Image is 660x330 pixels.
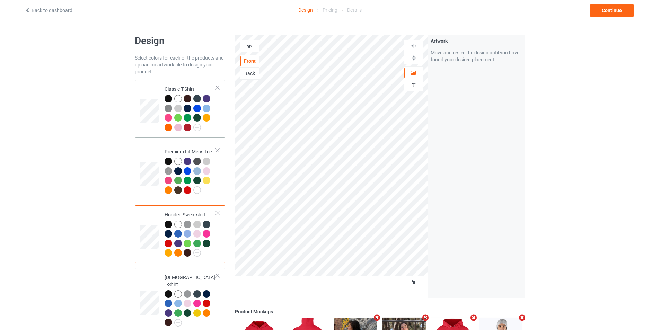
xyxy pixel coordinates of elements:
[135,35,225,47] h1: Design
[240,70,259,77] div: Back
[235,308,525,315] div: Product Mockups
[518,314,527,321] i: Remove mockup
[193,124,201,131] img: svg+xml;base64,PD94bWwgdmVyc2lvbj0iMS4wIiBlbmNvZGluZz0iVVRGLTgiPz4KPHN2ZyB3aWR0aD0iMjJweCIgaGVpZ2...
[165,274,216,326] div: [DEMOGRAPHIC_DATA] T-Shirt
[174,319,182,327] img: svg+xml;base64,PD94bWwgdmVyc2lvbj0iMS4wIiBlbmNvZGluZz0iVVRGLTgiPz4KPHN2ZyB3aWR0aD0iMjJweCIgaGVpZ2...
[469,314,478,321] i: Remove mockup
[240,57,259,64] div: Front
[411,43,417,49] img: svg%3E%0A
[135,143,225,200] div: Premium Fit Mens Tee
[323,0,337,20] div: Pricing
[165,211,216,256] div: Hooded Sweatshirt
[411,82,417,88] img: svg%3E%0A
[165,86,216,131] div: Classic T-Shirt
[165,167,172,175] img: heather_texture.png
[135,205,225,263] div: Hooded Sweatshirt
[135,54,225,75] div: Select colors for each of the products and upload an artwork file to design your product.
[421,314,430,321] i: Remove mockup
[135,80,225,138] div: Classic T-Shirt
[165,148,216,193] div: Premium Fit Mens Tee
[431,37,522,44] div: Artwork
[590,4,634,17] div: Continue
[25,8,72,13] a: Back to dashboard
[373,314,381,321] i: Remove mockup
[193,186,201,194] img: svg+xml;base64,PD94bWwgdmVyc2lvbj0iMS4wIiBlbmNvZGluZz0iVVRGLTgiPz4KPHN2ZyB3aWR0aD0iMjJweCIgaGVpZ2...
[298,0,313,20] div: Design
[165,105,172,112] img: heather_texture.png
[193,249,201,257] img: svg+xml;base64,PD94bWwgdmVyc2lvbj0iMS4wIiBlbmNvZGluZz0iVVRGLTgiPz4KPHN2ZyB3aWR0aD0iMjJweCIgaGVpZ2...
[431,49,522,63] div: Move and resize the design until you have found your desired placement
[411,55,417,61] img: svg%3E%0A
[347,0,362,20] div: Details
